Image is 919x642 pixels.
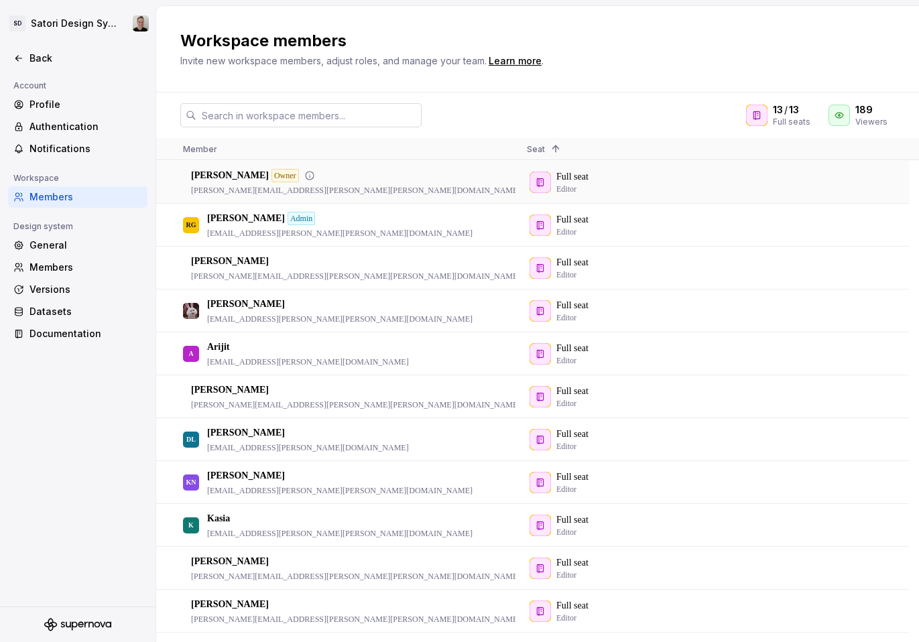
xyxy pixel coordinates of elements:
[855,103,873,117] span: 189
[31,17,117,30] div: Satori Design System
[8,323,147,344] a: Documentation
[8,116,147,137] a: Authentication
[8,138,147,159] a: Notifications
[8,48,147,69] a: Back
[8,94,147,115] a: Profile
[29,52,142,65] div: Back
[191,185,520,196] p: [PERSON_NAME][EMAIL_ADDRESS][PERSON_NAME][PERSON_NAME][DOMAIN_NAME]
[191,383,269,397] p: [PERSON_NAME]
[191,614,520,625] p: [PERSON_NAME][EMAIL_ADDRESS][PERSON_NAME][PERSON_NAME][DOMAIN_NAME]
[180,55,487,66] span: Invite new workspace members, adjust roles, and manage your team.
[8,279,147,300] a: Versions
[188,512,194,538] div: K
[207,340,229,354] p: Arijit
[8,301,147,322] a: Datasets
[487,56,544,66] span: .
[196,103,422,127] input: Search in workspace members...
[191,571,520,582] p: [PERSON_NAME][EMAIL_ADDRESS][PERSON_NAME][PERSON_NAME][DOMAIN_NAME]
[44,618,111,631] svg: Supernova Logo
[29,327,142,340] div: Documentation
[29,239,142,252] div: General
[191,399,520,410] p: [PERSON_NAME][EMAIL_ADDRESS][PERSON_NAME][PERSON_NAME][DOMAIN_NAME]
[183,144,217,154] span: Member
[183,303,199,319] img: Andras Popovics
[8,78,52,94] div: Account
[3,9,153,38] button: SDSatori Design SystemAlan Gornick
[29,190,142,204] div: Members
[207,485,473,496] p: [EMAIL_ADDRESS][PERSON_NAME][PERSON_NAME][DOMAIN_NAME]
[207,528,473,539] p: [EMAIL_ADDRESS][PERSON_NAME][PERSON_NAME][DOMAIN_NAME]
[789,103,799,117] span: 13
[29,142,142,155] div: Notifications
[191,598,269,611] p: [PERSON_NAME]
[8,218,78,235] div: Design system
[9,15,25,31] div: SD
[207,512,230,525] p: Kasia
[773,103,783,117] span: 13
[8,257,147,278] a: Members
[29,120,142,133] div: Authentication
[29,261,142,274] div: Members
[773,117,812,127] div: Full seats
[207,298,285,311] p: [PERSON_NAME]
[8,235,147,256] a: General
[186,426,196,452] div: DL
[29,98,142,111] div: Profile
[29,305,142,318] div: Datasets
[489,54,542,68] a: Learn more
[29,283,142,296] div: Versions
[180,30,879,52] h2: Workspace members
[191,271,520,281] p: [PERSON_NAME][EMAIL_ADDRESS][PERSON_NAME][PERSON_NAME][DOMAIN_NAME]
[207,469,285,483] p: [PERSON_NAME]
[288,212,315,225] div: Admin
[191,555,269,568] p: [PERSON_NAME]
[527,144,545,154] span: Seat
[8,170,64,186] div: Workspace
[186,469,196,495] div: KN
[207,442,409,453] p: [EMAIL_ADDRESS][PERSON_NAME][DOMAIN_NAME]
[271,169,299,182] div: Owner
[8,186,147,208] a: Members
[773,103,812,117] div: /
[207,212,285,225] p: [PERSON_NAME]
[207,314,473,324] p: [EMAIL_ADDRESS][PERSON_NAME][PERSON_NAME][DOMAIN_NAME]
[207,426,285,440] p: [PERSON_NAME]
[855,117,887,127] div: Viewers
[207,228,473,239] p: [EMAIL_ADDRESS][PERSON_NAME][PERSON_NAME][DOMAIN_NAME]
[207,357,409,367] p: [EMAIL_ADDRESS][PERSON_NAME][DOMAIN_NAME]
[191,255,269,268] p: [PERSON_NAME]
[186,212,196,238] div: RG
[133,15,149,31] img: Alan Gornick
[188,340,193,367] div: A
[191,169,269,182] p: [PERSON_NAME]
